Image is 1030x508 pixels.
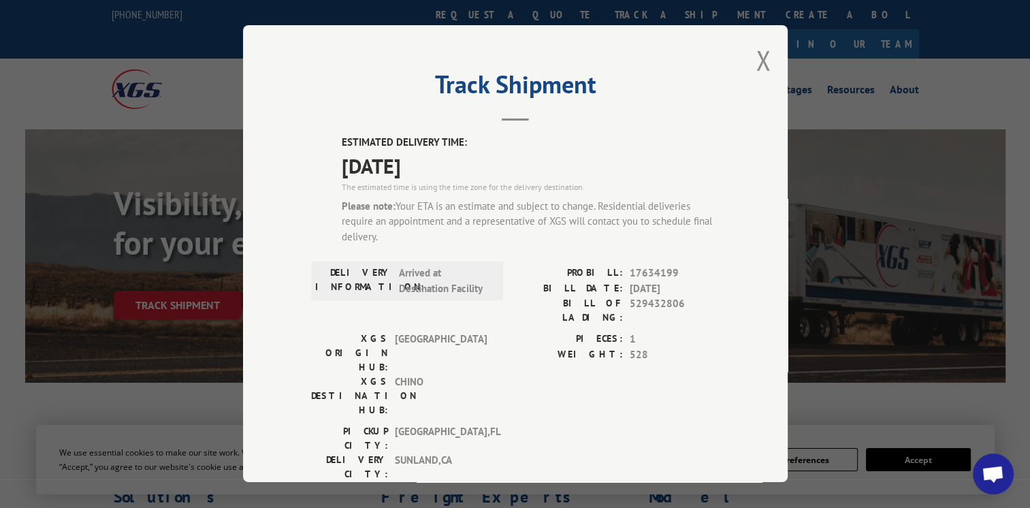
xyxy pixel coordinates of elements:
[395,453,487,481] span: SUNLAND , CA
[342,150,720,181] span: [DATE]
[515,332,623,347] label: PIECES:
[311,332,388,375] label: XGS ORIGIN HUB:
[630,347,720,363] span: 528
[630,296,720,325] span: 529432806
[515,281,623,297] label: BILL DATE:
[973,454,1014,494] div: Open chat
[630,281,720,297] span: [DATE]
[399,266,491,296] span: Arrived at Destination Facility
[756,42,771,78] button: Close modal
[342,199,720,245] div: Your ETA is an estimate and subject to change. Residential deliveries require an appointment and ...
[311,453,388,481] label: DELIVERY CITY:
[630,266,720,281] span: 17634199
[311,75,720,101] h2: Track Shipment
[515,266,623,281] label: PROBILL:
[342,200,396,212] strong: Please note:
[315,266,392,296] label: DELIVERY INFORMATION:
[311,424,388,453] label: PICKUP CITY:
[311,375,388,417] label: XGS DESTINATION HUB:
[342,135,720,150] label: ESTIMATED DELIVERY TIME:
[515,347,623,363] label: WEIGHT:
[395,375,487,417] span: CHINO
[395,332,487,375] span: [GEOGRAPHIC_DATA]
[395,424,487,453] span: [GEOGRAPHIC_DATA] , FL
[342,181,720,193] div: The estimated time is using the time zone for the delivery destination.
[630,332,720,347] span: 1
[515,296,623,325] label: BILL OF LADING:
